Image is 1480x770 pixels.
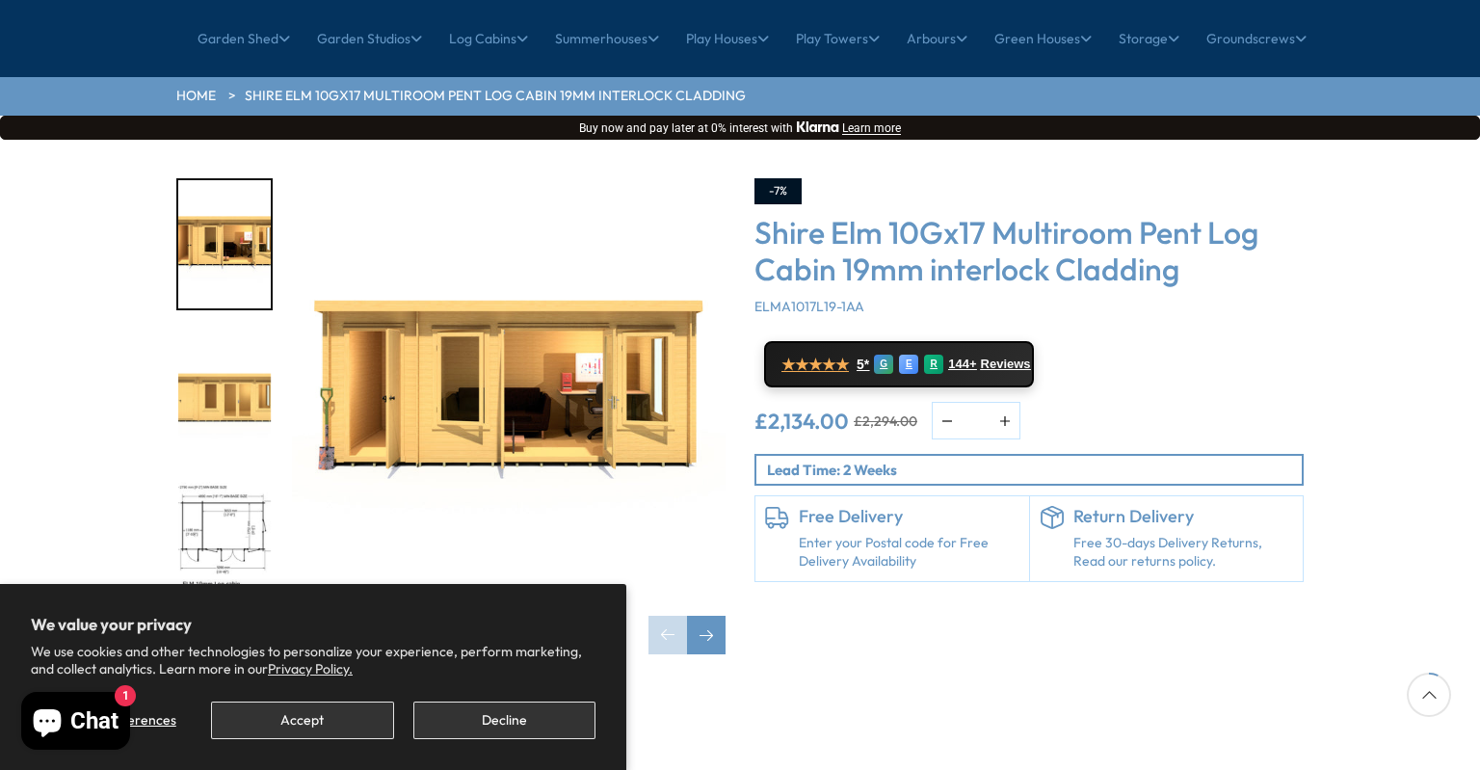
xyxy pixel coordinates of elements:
h3: Shire Elm 10Gx17 Multiroom Pent Log Cabin 19mm interlock Cladding [754,214,1304,288]
p: We use cookies and other technologies to personalize your experience, perform marketing, and coll... [31,643,595,677]
p: Lead Time: 2 Weeks [767,460,1302,480]
a: Shire Elm 10Gx17 Multiroom Pent Log Cabin 19mm interlock Cladding [245,87,746,106]
div: R [924,355,943,374]
div: G [874,355,893,374]
img: Shire Elm 10Gx17 Multiroom Pent Log Cabin 19mm interlock Cladding - Best Shed [292,178,726,612]
h2: We value your privacy [31,615,595,634]
img: Elm2990x50909_9x16_8000_578f2222-942b-4b45-bcfa-3677885ef887_200x200.jpg [178,332,271,460]
div: 2 / 10 [176,330,273,462]
div: Next slide [687,616,726,654]
div: -7% [754,178,802,204]
ins: £2,134.00 [754,411,849,432]
div: 1 / 10 [176,178,273,310]
p: Free 30-days Delivery Returns, Read our returns policy. [1073,534,1294,571]
button: Decline [413,702,595,739]
a: Play Houses [686,14,769,63]
a: Enter your Postal code for Free Delivery Availability [799,534,1019,571]
a: Play Towers [796,14,880,63]
img: Elm2990x50909_9x16_8000LIFESTYLE_ebb03b52-3ad0-433a-96f0-8190fa0c79cb_200x200.jpg [178,180,271,308]
div: 3 / 10 [176,480,273,612]
span: ★★★★★ [781,356,849,374]
h6: Free Delivery [799,506,1019,527]
a: HOME [176,87,216,106]
a: Green Houses [994,14,1092,63]
a: Summerhouses [555,14,659,63]
div: 1 / 10 [292,178,726,654]
span: 144+ [948,357,976,372]
a: Log Cabins [449,14,528,63]
a: ★★★★★ 5* G E R 144+ Reviews [764,341,1034,387]
del: £2,294.00 [854,414,917,428]
inbox-online-store-chat: Shopify online store chat [15,692,136,755]
span: Reviews [981,357,1031,372]
a: Garden Studios [317,14,422,63]
a: Garden Shed [198,14,290,63]
h6: Return Delivery [1073,506,1294,527]
button: Accept [211,702,393,739]
div: E [899,355,918,374]
a: Privacy Policy. [268,660,353,677]
a: Arbours [907,14,967,63]
span: ELMA1017L19-1AA [754,298,864,315]
img: Elm2990x50909_9x16_8PLAN_fa07f756-2e9b-4080-86e3-fc095bf7bbd6_200x200.jpg [178,482,271,610]
div: Previous slide [648,616,687,654]
a: Storage [1119,14,1179,63]
a: Groundscrews [1206,14,1307,63]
